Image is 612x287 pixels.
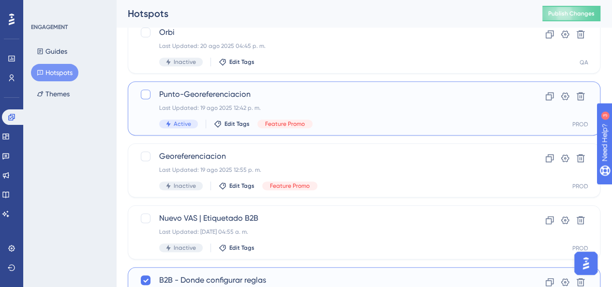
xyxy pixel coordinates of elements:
[571,249,600,278] iframe: UserGuiding AI Assistant Launcher
[548,10,595,17] span: Publish Changes
[159,42,492,50] div: Last Updated: 20 ago 2025 04:45 p. m.
[542,6,600,21] button: Publish Changes
[31,85,75,103] button: Themes
[270,182,310,190] span: Feature Promo
[265,120,305,128] span: Feature Promo
[67,5,70,13] div: 3
[580,59,588,66] div: QA
[159,212,492,224] span: Nuevo VAS | Etiquetado B2B
[219,244,254,252] button: Edit Tags
[229,182,254,190] span: Edit Tags
[174,244,196,252] span: Inactive
[174,120,191,128] span: Active
[31,64,78,81] button: Hotspots
[31,23,68,31] div: ENGAGEMENT
[128,7,518,20] div: Hotspots
[159,89,492,100] span: Punto-Georeferenciacion
[214,120,250,128] button: Edit Tags
[159,228,492,236] div: Last Updated: [DATE] 04:55 a. m.
[159,166,492,174] div: Last Updated: 19 ago 2025 12:55 p. m.
[159,151,492,162] span: Georeferenciacion
[23,2,60,14] span: Need Help?
[174,58,196,66] span: Inactive
[572,121,588,128] div: PROD
[159,104,492,112] div: Last Updated: 19 ago 2025 12:42 p. m.
[159,27,492,38] span: Orbi
[219,58,254,66] button: Edit Tags
[224,120,250,128] span: Edit Tags
[219,182,254,190] button: Edit Tags
[229,244,254,252] span: Edit Tags
[572,244,588,252] div: PROD
[572,182,588,190] div: PROD
[174,182,196,190] span: Inactive
[31,43,73,60] button: Guides
[229,58,254,66] span: Edit Tags
[159,274,492,286] span: B2B - Donde configurar reglas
